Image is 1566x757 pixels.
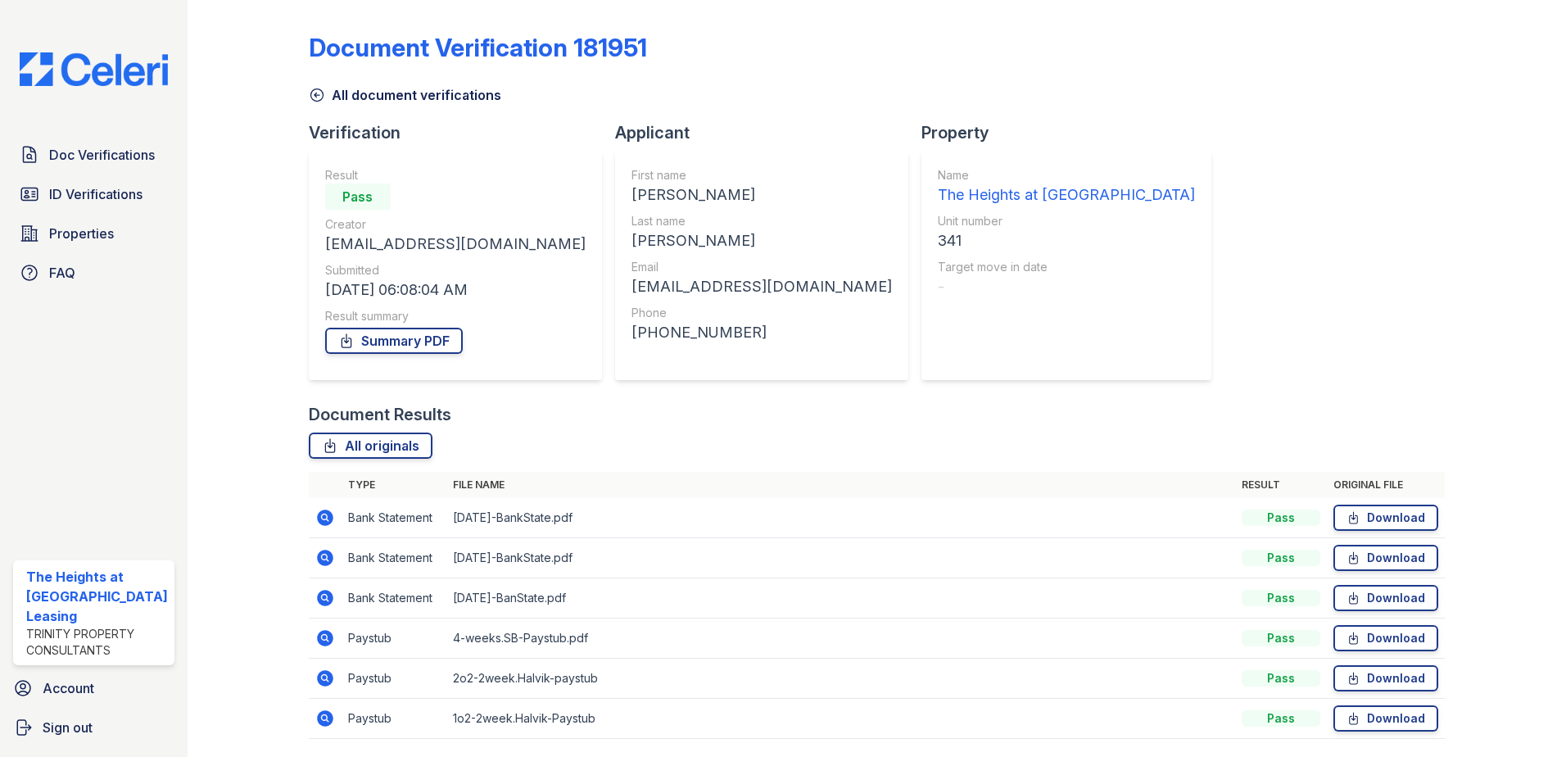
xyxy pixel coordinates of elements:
div: Creator [325,216,586,233]
a: Name The Heights at [GEOGRAPHIC_DATA] [938,167,1195,206]
a: Doc Verifications [13,138,174,171]
div: Document Verification 181951 [309,33,647,62]
div: [DATE] 06:08:04 AM [325,279,586,301]
div: Email [631,259,892,275]
div: Property [921,121,1224,144]
div: Pass [1242,630,1320,646]
div: Last name [631,213,892,229]
div: Result [325,167,586,184]
div: Trinity Property Consultants [26,626,168,659]
div: Applicant [615,121,921,144]
span: Doc Verifications [49,145,155,165]
div: Document Results [309,403,451,426]
a: Summary PDF [325,328,463,354]
div: [EMAIL_ADDRESS][DOMAIN_NAME] [325,233,586,256]
div: The Heights at [GEOGRAPHIC_DATA] Leasing [26,567,168,626]
a: Download [1333,705,1438,732]
div: [PERSON_NAME] [631,184,892,206]
td: Bank Statement [342,538,446,578]
a: ID Verifications [13,178,174,211]
td: [DATE]-BankState.pdf [446,498,1236,538]
td: Paystub [342,619,446,659]
div: Result summary [325,308,586,324]
th: File name [446,472,1236,498]
td: Paystub [342,699,446,739]
span: FAQ [49,263,75,283]
span: Properties [49,224,114,243]
td: Bank Statement [342,498,446,538]
a: Properties [13,217,174,250]
a: Download [1333,505,1438,531]
td: Bank Statement [342,578,446,619]
td: 2o2-2week.Halvik-paystub [446,659,1236,699]
div: The Heights at [GEOGRAPHIC_DATA] [938,184,1195,206]
div: Target move in date [938,259,1195,275]
td: 1o2-2week.Halvik-Paystub [446,699,1236,739]
a: Account [7,672,181,705]
div: Pass [1242,550,1320,566]
div: Verification [309,121,615,144]
span: Sign out [43,718,93,737]
div: - [938,275,1195,298]
a: Download [1333,545,1438,571]
td: [DATE]-BankState.pdf [446,538,1236,578]
div: Phone [631,305,892,321]
a: FAQ [13,256,174,289]
div: [PHONE_NUMBER] [631,321,892,344]
th: Type [342,472,446,498]
div: [EMAIL_ADDRESS][DOMAIN_NAME] [631,275,892,298]
a: Download [1333,585,1438,611]
td: [DATE]-BanState.pdf [446,578,1236,619]
a: Sign out [7,711,181,744]
div: Pass [1242,670,1320,687]
img: CE_Logo_Blue-a8612792a0a2168367f1c8372b55b34899dd931a85d93a1a3d3e32e68fde9ad4.png [7,52,181,86]
th: Original file [1327,472,1445,498]
div: Unit number [938,213,1195,229]
td: 4-weeks.SB-Paystub.pdf [446,619,1236,659]
span: Account [43,678,94,698]
th: Result [1235,472,1327,498]
a: Download [1333,665,1438,691]
a: All originals [309,433,432,459]
div: 341 [938,229,1195,252]
a: All document verifications [309,85,501,105]
div: [PERSON_NAME] [631,229,892,252]
div: Pass [1242,590,1320,606]
div: Pass [1242,510,1320,526]
div: Pass [325,184,391,210]
div: Pass [1242,710,1320,727]
div: Submitted [325,262,586,279]
div: Name [938,167,1195,184]
span: ID Verifications [49,184,143,204]
div: First name [631,167,892,184]
td: Paystub [342,659,446,699]
a: Download [1333,625,1438,651]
